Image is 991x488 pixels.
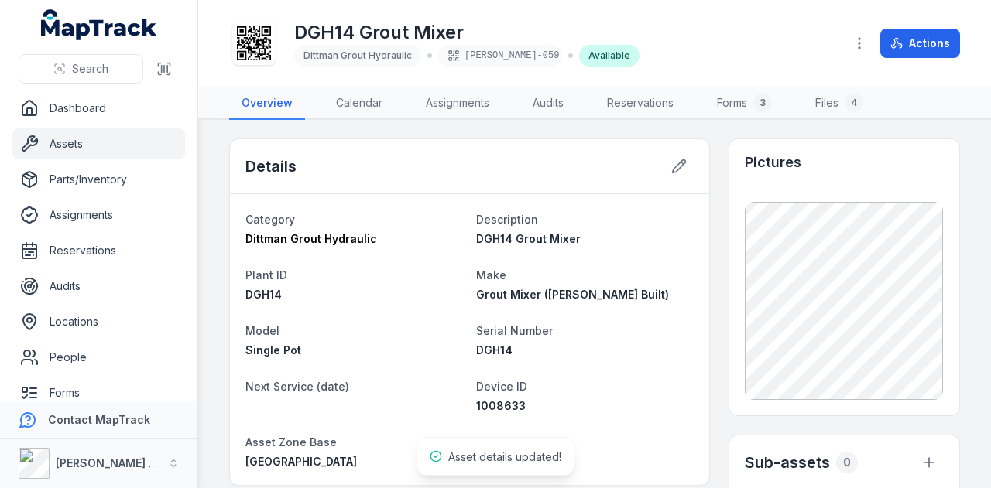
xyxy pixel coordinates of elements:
a: Reservations [12,235,185,266]
a: Assignments [12,200,185,230]
button: Search [19,54,143,84]
h3: Pictures [745,152,801,173]
span: Category [245,213,295,226]
a: Calendar [324,87,395,120]
span: DGH14 [245,288,282,301]
span: Grout Mixer ([PERSON_NAME] Built) [476,288,669,301]
span: Next Service (date) [245,380,349,393]
a: Forms [12,377,185,408]
span: Make [476,268,506,282]
a: Overview [229,87,305,120]
span: Dittman Grout Hydraulic [303,49,412,61]
span: Asset details updated! [448,450,561,463]
span: DGH14 Grout Mixer [476,232,581,245]
span: Plant ID [245,268,287,282]
a: Assignments [413,87,502,120]
a: Assets [12,128,185,159]
div: Available [579,45,640,67]
span: Description [476,213,538,226]
span: 1008633 [476,399,526,412]
button: Actions [880,29,960,58]
h1: DGH14 Grout Mixer [294,20,640,45]
span: Serial Number [476,324,553,337]
a: People [12,342,185,373]
a: Locations [12,306,185,337]
span: Single Pot [245,343,301,357]
a: Files4 [803,87,876,120]
a: MapTrack [41,9,157,40]
a: Audits [520,87,576,120]
span: Device ID [476,380,527,393]
span: DGH14 [476,343,513,357]
h2: Sub-assets [745,452,830,473]
h2: Details [245,155,297,177]
span: Model [245,324,279,337]
a: Dashboard [12,93,185,124]
div: 0 [836,452,858,473]
strong: [PERSON_NAME] Group [56,456,183,469]
span: [GEOGRAPHIC_DATA] [245,455,357,468]
span: Dittman Grout Hydraulic [245,232,377,245]
a: Audits [12,271,185,302]
strong: Contact MapTrack [48,413,150,426]
div: 4 [845,94,863,112]
a: Parts/Inventory [12,164,185,195]
a: Forms3 [705,87,784,120]
div: [PERSON_NAME]-059 [438,45,562,67]
div: 3 [753,94,772,112]
span: Asset Zone Base [245,435,337,449]
a: Reservations [595,87,686,120]
span: Search [72,61,108,77]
